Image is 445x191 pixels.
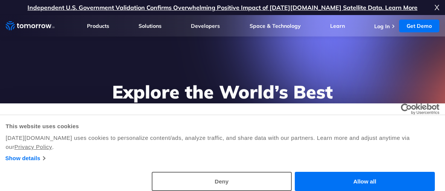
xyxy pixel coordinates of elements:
div: [DATE][DOMAIN_NAME] uses cookies to personalize content/ads, analyze traffic, and share data with... [6,133,439,152]
button: Allow all [295,172,435,191]
a: Products [87,23,109,29]
h1: Explore the World’s Best Weather API [77,80,368,126]
a: Independent U.S. Government Validation Confirms Overwhelming Positive Impact of [DATE][DOMAIN_NAM... [27,4,418,11]
a: Space & Technology [250,23,301,29]
a: Learn [330,23,345,29]
a: Solutions [139,23,162,29]
div: This website uses cookies [6,122,439,131]
a: Home link [6,20,55,32]
a: Privacy Policy [14,144,52,150]
a: Show details [5,154,45,163]
a: Get Demo [399,20,439,32]
a: Usercentrics Cookiebot - opens in a new window [373,103,439,115]
a: Log In [374,23,390,30]
button: Deny [152,172,292,191]
a: Developers [191,23,220,29]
